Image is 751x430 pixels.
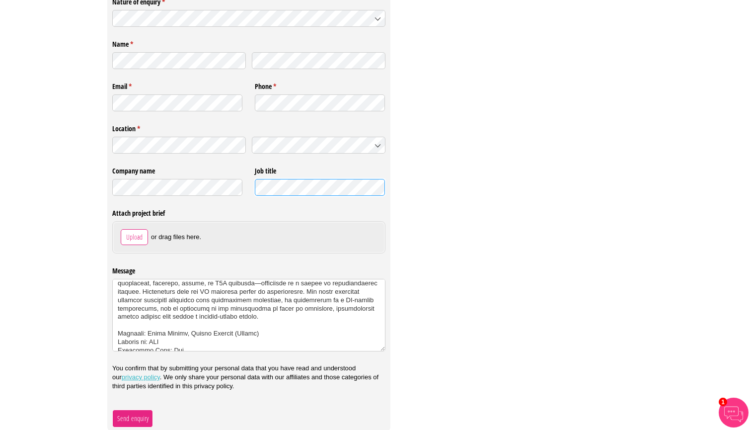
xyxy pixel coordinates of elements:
input: Country [252,137,385,154]
button: Send enquiry [112,410,153,428]
span: Upload [126,232,143,243]
label: Message [112,263,385,276]
input: First [112,52,246,69]
button: Upload [121,229,148,245]
span: or drag files here. [151,233,201,242]
input: Last [252,52,385,69]
label: Company name [112,163,242,176]
a: privacy policy [122,373,160,381]
label: Phone [255,79,385,91]
legend: Location [112,121,385,134]
label: Attach project brief [112,205,385,218]
label: Email [112,79,242,91]
label: Job title [255,163,385,176]
span: 1 [719,398,727,406]
p: You confirm that by submitting your personal data that you have read and understood our . We only... [112,364,385,391]
img: Chatbot [719,398,749,428]
span: Send enquiry [117,413,149,424]
legend: Name [112,36,385,49]
input: State / Province / Region [112,137,246,154]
